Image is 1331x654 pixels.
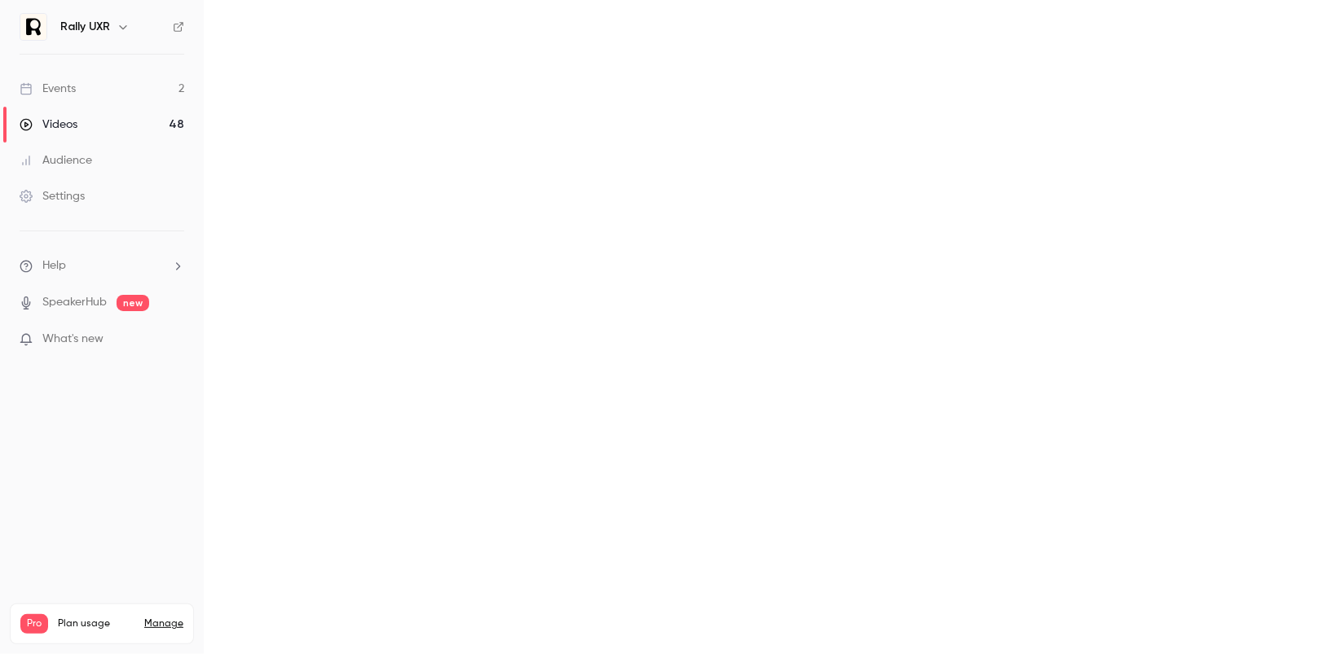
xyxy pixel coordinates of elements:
a: SpeakerHub [42,294,107,311]
h6: Rally UXR [60,19,110,35]
div: Settings [20,188,85,204]
div: Videos [20,116,77,133]
div: Audience [20,152,92,169]
img: Rally UXR [20,14,46,40]
span: new [117,295,149,311]
a: Manage [144,617,183,630]
li: help-dropdown-opener [20,257,184,274]
span: Help [42,257,66,274]
iframe: Noticeable Trigger [165,332,184,347]
span: Pro [20,614,48,634]
span: What's new [42,331,104,348]
div: Events [20,81,76,97]
span: Plan usage [58,617,134,630]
